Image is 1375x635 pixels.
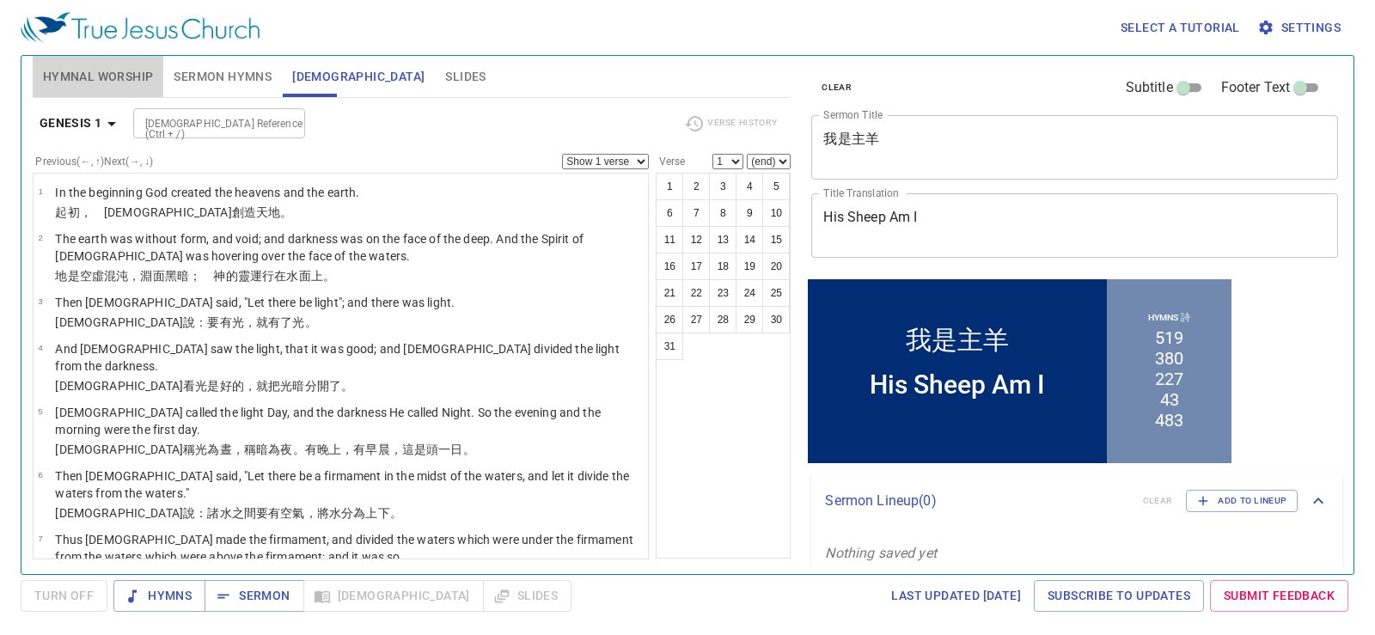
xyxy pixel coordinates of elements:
[762,253,790,280] button: 20
[195,379,353,393] wh7220: 光
[1121,17,1240,39] span: Select a tutorial
[232,315,317,329] wh1961: 光
[463,443,475,456] wh3117: 。
[823,209,1326,241] textarea: His Sheep Am I
[38,296,42,306] span: 3
[38,233,42,242] span: 2
[38,406,42,416] span: 5
[305,315,317,329] wh216: 。
[1048,585,1190,607] span: Subscribe to Updates
[1221,77,1291,98] span: Footer Text
[195,315,317,329] wh559: ：要有
[55,184,359,201] p: In the beginning God created the heavens and the earth.
[323,269,335,283] wh5921: 。
[205,580,303,612] button: Sermon
[656,253,683,280] button: 16
[55,441,643,458] p: [DEMOGRAPHIC_DATA]
[1261,17,1341,39] span: Settings
[341,379,353,393] wh914: 。
[55,531,643,565] p: Thus [DEMOGRAPHIC_DATA] made the firmament, and divided the waters which were under the firmament...
[390,443,475,456] wh1242: ，這是頭一
[736,199,763,227] button: 9
[226,269,335,283] wh430: 的靈
[68,269,335,283] wh776: 是
[709,173,736,200] button: 3
[127,585,192,607] span: Hymns
[183,379,353,393] wh430: 看
[55,230,643,265] p: The earth was without form, and void; and darkness was on the face of the deep. And the Spirit of...
[38,470,42,479] span: 6
[165,269,335,283] wh6440: 黑暗
[274,269,335,283] wh7363: 在水
[811,77,862,98] button: clear
[232,506,402,520] wh4325: 之間
[682,173,710,200] button: 2
[709,306,736,333] button: 28
[138,113,272,133] input: Type Bible Reference
[195,506,402,520] wh559: ：諸水
[353,506,402,520] wh914: 為上下。
[341,506,402,520] wh4325: 分
[299,269,335,283] wh4325: 面
[1114,12,1247,44] button: Select a tutorial
[825,545,937,561] i: Nothing saved yet
[822,80,852,95] span: clear
[35,156,153,167] label: Previous (←, ↑) Next (→, ↓)
[218,585,290,607] span: Sermon
[38,343,42,352] span: 4
[207,379,353,393] wh216: 是好的
[1034,580,1204,612] a: Subscribe to Updates
[825,491,1128,511] p: Sermon Lineup ( 0 )
[762,306,790,333] button: 30
[656,306,683,333] button: 26
[55,267,643,284] p: 地
[250,269,335,283] wh7307: 運行
[1197,493,1286,509] span: Add to Lineup
[736,306,763,333] button: 29
[174,66,272,88] span: Sermon Hymns
[736,226,763,253] button: 14
[232,205,293,219] wh430: 創造
[292,379,353,393] wh216: 暗
[38,534,42,543] span: 7
[1254,12,1347,44] button: Settings
[804,276,1235,467] iframe: from-child
[55,294,455,311] p: Then [DEMOGRAPHIC_DATA] said, "Let there be light"; and there was light.
[268,443,475,456] wh2822: 為夜
[80,269,335,283] wh1961: 空虛
[762,279,790,307] button: 25
[43,66,154,88] span: Hymnal Worship
[113,580,205,612] button: Hymns
[709,253,736,280] button: 18
[450,443,474,456] wh259: 日
[256,506,402,520] wh8432: 要有空氣
[736,279,763,307] button: 24
[256,443,475,456] wh7121: 暗
[305,379,354,393] wh2822: 分開了
[1210,580,1348,612] a: Submit Feedback
[762,199,790,227] button: 10
[292,66,425,88] span: [DEMOGRAPHIC_DATA]
[207,443,474,456] wh216: 為晝
[55,314,455,331] p: [DEMOGRAPHIC_DATA]
[280,205,292,219] wh776: 。
[293,443,475,456] wh3915: 。有晚上
[682,253,710,280] button: 17
[656,173,683,200] button: 1
[736,173,763,200] button: 4
[682,199,710,227] button: 7
[823,131,1326,163] textarea: 我是主羊
[232,443,475,456] wh3117: ，稱
[445,66,486,88] span: Slides
[55,340,643,375] p: And [DEMOGRAPHIC_DATA] saw the light, that it was good; and [DEMOGRAPHIC_DATA] divided the light ...
[128,269,335,283] wh922: ，淵
[656,226,683,253] button: 11
[656,156,685,167] label: Verse
[256,205,292,219] wh1254: 天
[55,377,643,394] p: [DEMOGRAPHIC_DATA]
